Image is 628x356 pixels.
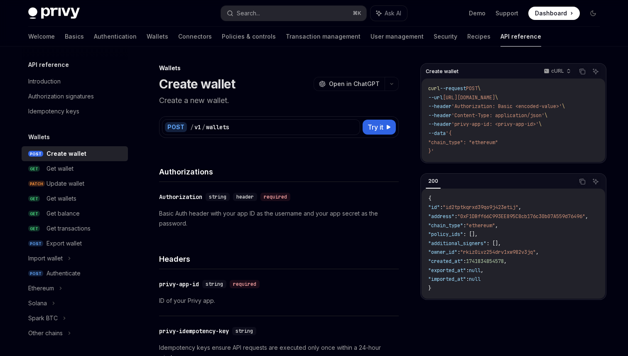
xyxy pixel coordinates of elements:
span: "chain_type" [428,222,463,229]
div: privy-app-id [159,280,199,288]
span: : [457,249,460,255]
p: Create a new wallet. [159,95,399,106]
span: PATCH [28,181,45,187]
button: Copy the contents from the code block [577,66,588,77]
span: , [481,267,483,274]
a: GETGet balance [22,206,128,221]
a: GETGet transactions [22,221,128,236]
h4: Headers [159,253,399,265]
span: "additional_signers" [428,240,486,247]
span: \ [562,103,565,110]
div: Wallets [159,64,399,72]
span: , [495,222,498,229]
a: Demo [469,9,486,17]
div: 200 [426,176,441,186]
span: string [209,194,226,200]
h4: Authorizations [159,166,399,177]
span: ⌘ K [353,10,361,17]
div: / [190,123,194,131]
div: Spark BTC [28,313,58,323]
div: Ethereum [28,283,54,293]
span: "created_at" [428,258,463,265]
div: Update wallet [47,179,84,189]
span: \ [478,85,481,92]
span: --header [428,121,451,128]
a: Support [496,9,518,17]
a: User management [370,27,424,47]
a: Recipes [467,27,491,47]
span: \ [545,112,547,119]
a: Wallets [147,27,168,47]
span: : [463,258,466,265]
span: \ [495,94,498,101]
span: \ [539,121,542,128]
span: --header [428,103,451,110]
div: Export wallet [47,238,82,248]
span: "exported_at" [428,267,466,274]
span: GET [28,166,40,172]
div: required [260,193,290,201]
span: 'Content-Type: application/json' [451,112,545,119]
a: Dashboard [528,7,580,20]
span: , [504,258,507,265]
h5: Wallets [28,132,50,142]
span: }' [428,148,434,155]
h1: Create wallet [159,76,235,91]
div: Get wallets [47,194,76,204]
div: Import wallet [28,253,63,263]
span: : [], [486,240,501,247]
h5: API reference [28,60,69,70]
a: Authorization signatures [22,89,128,104]
div: Other chains [28,328,63,338]
span: "ethereum" [466,222,495,229]
button: Copy the contents from the code block [577,176,588,187]
span: --request [440,85,466,92]
span: [URL][DOMAIN_NAME] [443,94,495,101]
span: Create wallet [426,68,459,75]
div: Get transactions [47,223,91,233]
button: Open in ChatGPT [314,77,385,91]
div: Authenticate [47,268,81,278]
a: Security [434,27,457,47]
span: POST [466,85,478,92]
span: , [518,204,521,211]
span: string [235,328,253,334]
p: ID of your Privy app. [159,296,399,306]
img: dark logo [28,7,80,19]
div: Solana [28,298,47,308]
button: cURL [539,64,574,79]
span: GET [28,196,40,202]
button: Search...⌘K [221,6,366,21]
a: Policies & controls [222,27,276,47]
span: POST [28,151,43,157]
span: "chain_type": "ethereum" [428,139,498,146]
button: Toggle dark mode [586,7,600,20]
span: : [466,276,469,282]
span: "id2tptkqrxd39qo9j423etij" [443,204,518,211]
span: Open in ChatGPT [329,80,380,88]
button: Try it [363,120,396,135]
span: "0xF1DBff66C993EE895C8cb176c30b07A559d76496" [457,213,585,220]
span: --header [428,112,451,119]
a: POSTCreate wallet [22,146,128,161]
span: '{ [446,130,451,137]
p: Basic Auth header with your app ID as the username and your app secret as the password. [159,209,399,228]
span: Ask AI [385,9,401,17]
span: Dashboard [535,9,567,17]
span: : [463,222,466,229]
span: GET [28,211,40,217]
span: : [], [463,231,478,238]
span: curl [428,85,440,92]
span: 1741834854578 [466,258,504,265]
span: "address" [428,213,454,220]
a: Basics [65,27,84,47]
a: POSTExport wallet [22,236,128,251]
span: } [428,285,431,292]
div: privy-idempotency-key [159,327,229,335]
div: v1 [194,123,201,131]
a: Idempotency keys [22,104,128,119]
a: Welcome [28,27,55,47]
span: 'Authorization: Basic <encoded-value>' [451,103,562,110]
span: header [236,194,254,200]
div: Get balance [47,209,80,219]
